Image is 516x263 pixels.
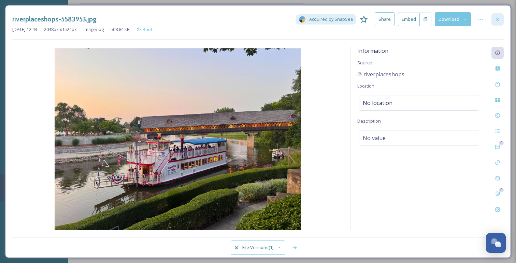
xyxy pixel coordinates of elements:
[44,26,77,33] span: 2048 px x 1524 px
[111,26,130,33] span: 508.84 kB
[375,12,395,26] button: Share
[143,26,153,32] span: Root
[12,48,343,232] img: riverplaceshops-5583953.jpg
[309,16,353,22] span: Acquired by SnapSea
[357,70,404,78] a: riverplaceshops
[357,47,388,55] span: Information
[363,70,404,78] span: riverplaceshops
[231,241,285,254] button: File Versions(1)
[363,134,387,142] span: No value.
[357,60,372,66] span: Source
[363,99,392,107] span: No location
[357,118,381,124] span: Description
[435,12,471,26] button: Download
[84,26,104,33] span: image/jpg
[499,141,504,145] div: 0
[12,26,37,33] span: [DATE] 12:43
[12,14,97,24] h3: riverplaceshops-5583953.jpg
[357,83,374,89] span: Location
[299,16,306,23] img: snapsea-logo.png
[499,188,504,192] div: 0
[398,13,420,26] button: Embed
[486,233,506,253] button: Open Chat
